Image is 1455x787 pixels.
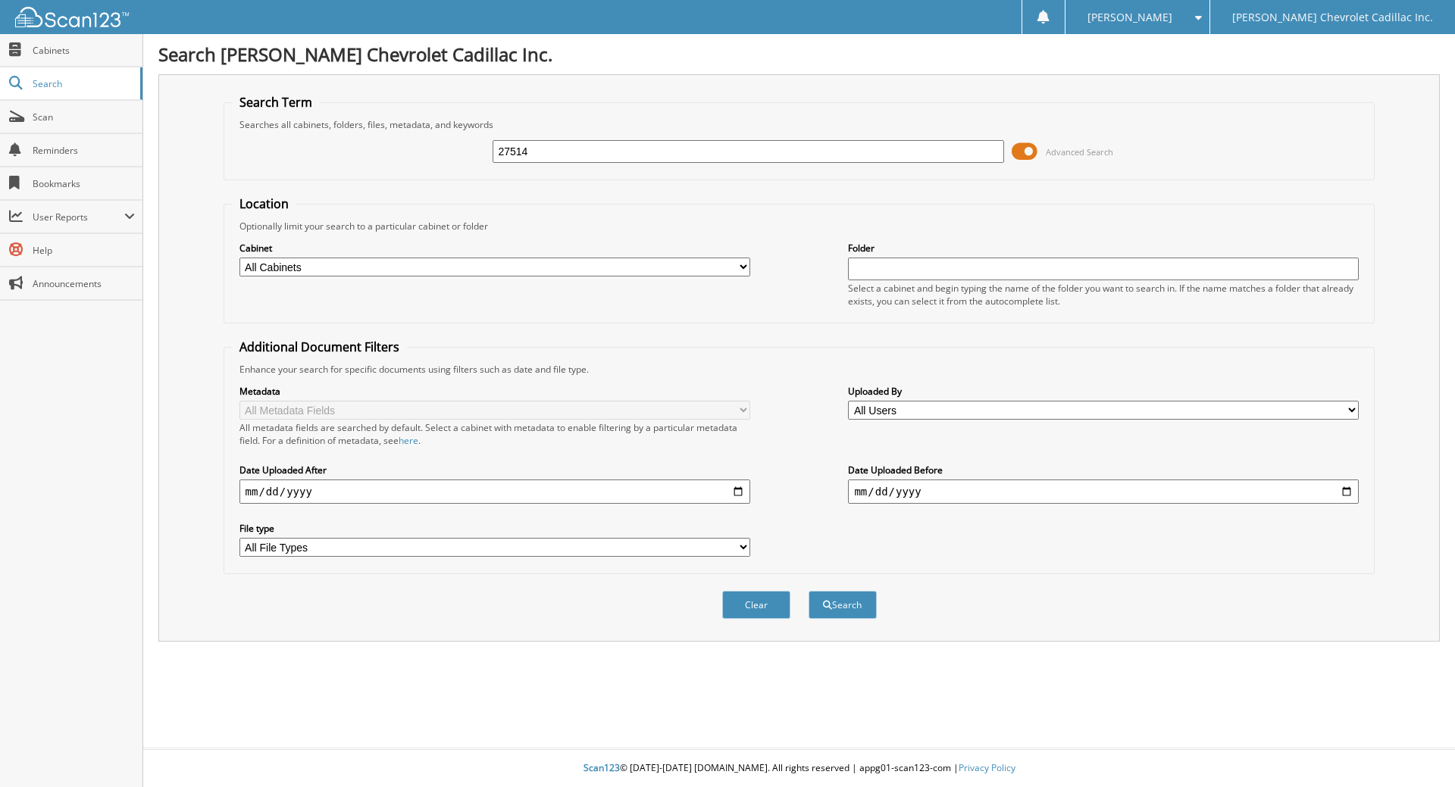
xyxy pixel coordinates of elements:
div: Optionally limit your search to a particular cabinet or folder [232,220,1367,233]
span: [PERSON_NAME] Chevrolet Cadillac Inc. [1232,13,1433,22]
label: File type [239,522,750,535]
span: Help [33,244,135,257]
label: Date Uploaded After [239,464,750,476]
img: scan123-logo-white.svg [15,7,129,27]
input: start [239,479,750,504]
legend: Additional Document Filters [232,339,407,355]
button: Clear [722,591,790,619]
span: Scan [33,111,135,123]
iframe: Chat Widget [1379,714,1455,787]
span: [PERSON_NAME] [1087,13,1172,22]
label: Cabinet [239,242,750,255]
div: Searches all cabinets, folders, files, metadata, and keywords [232,118,1367,131]
span: Cabinets [33,44,135,57]
span: Scan123 [584,761,620,774]
label: Date Uploaded Before [848,464,1359,476]
a: here [399,434,418,447]
a: Privacy Policy [959,761,1015,774]
button: Search [809,591,877,619]
label: Metadata [239,385,750,398]
input: end [848,479,1359,504]
span: Bookmarks [33,177,135,190]
label: Uploaded By [848,385,1359,398]
span: Announcements [33,277,135,290]
legend: Search Term [232,94,320,111]
span: Advanced Search [1046,146,1113,158]
span: Search [33,77,133,90]
span: User Reports [33,211,124,223]
label: Folder [848,242,1359,255]
div: Enhance your search for specific documents using filters such as date and file type. [232,363,1367,376]
div: © [DATE]-[DATE] [DOMAIN_NAME]. All rights reserved | appg01-scan123-com | [143,750,1455,787]
div: All metadata fields are searched by default. Select a cabinet with metadata to enable filtering b... [239,421,750,447]
div: Select a cabinet and begin typing the name of the folder you want to search in. If the name match... [848,282,1359,308]
legend: Location [232,195,296,212]
span: Reminders [33,144,135,157]
h1: Search [PERSON_NAME] Chevrolet Cadillac Inc. [158,42,1440,67]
